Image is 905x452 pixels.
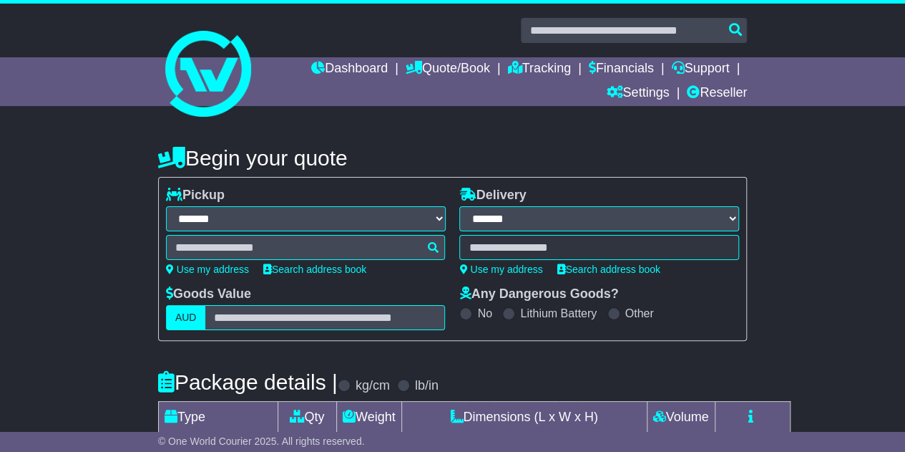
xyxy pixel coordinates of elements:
[459,287,618,302] label: Any Dangerous Goods?
[356,378,390,394] label: kg/cm
[166,188,225,203] label: Pickup
[520,307,597,320] label: Lithium Battery
[166,235,446,260] typeahead: Please provide city
[415,378,439,394] label: lb/in
[401,402,647,433] td: Dimensions (L x W x H)
[459,264,542,275] a: Use my address
[311,57,388,82] a: Dashboard
[647,402,715,433] td: Volume
[406,57,490,82] a: Quote/Book
[158,370,338,394] h4: Package details |
[589,57,654,82] a: Financials
[158,436,365,447] span: © One World Courier 2025. All rights reserved.
[278,402,336,433] td: Qty
[625,307,654,320] label: Other
[166,287,251,302] label: Goods Value
[263,264,366,275] a: Search address book
[166,305,206,330] label: AUD
[477,307,491,320] label: No
[606,82,669,106] a: Settings
[557,264,660,275] a: Search address book
[158,402,278,433] td: Type
[158,146,747,170] h4: Begin your quote
[336,402,401,433] td: Weight
[166,264,249,275] a: Use my address
[459,188,526,203] label: Delivery
[508,57,571,82] a: Tracking
[687,82,747,106] a: Reseller
[671,57,729,82] a: Support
